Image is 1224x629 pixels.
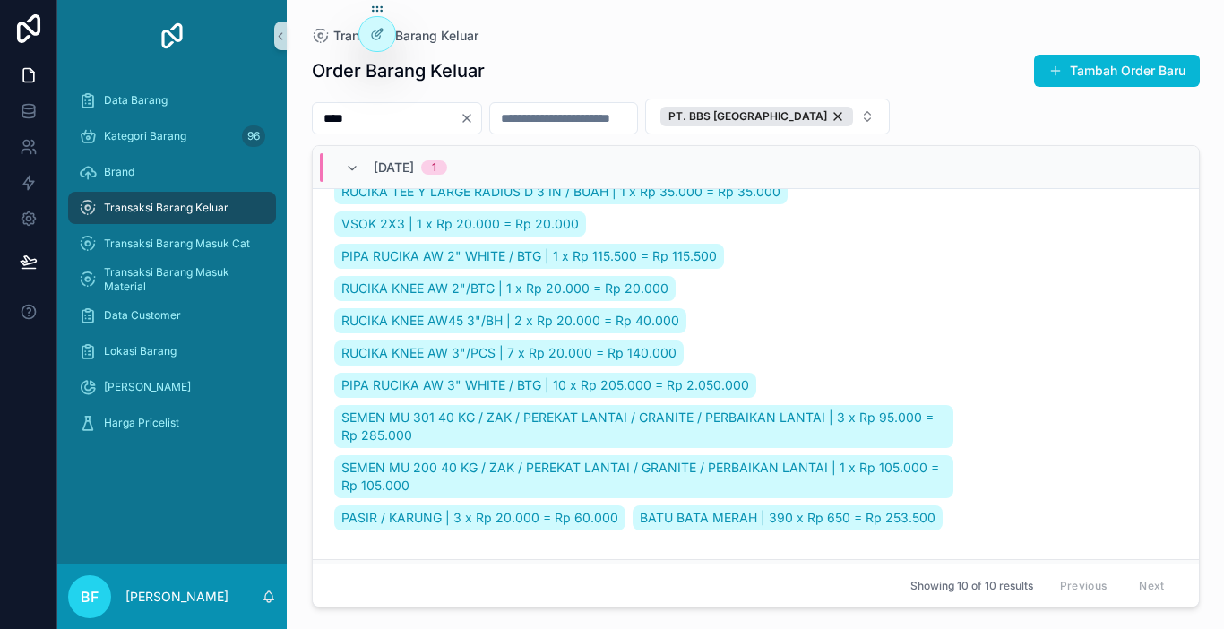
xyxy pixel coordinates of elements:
[68,120,276,152] a: Kategori Barang96
[334,505,625,530] a: PASIR / KARUNG | 3 x Rp 20.000 = Rp 60.000
[57,72,287,462] div: scrollable content
[104,344,177,358] span: Lokasi Barang
[374,159,414,177] span: [DATE]
[125,588,228,606] p: [PERSON_NAME]
[334,455,954,498] a: SEMEN MU 200 40 KG / ZAK / PEREKAT LANTAI / GRANITE / PERBAIKAN LANTAI | 1 x Rp 105.000 = Rp 105.000
[104,416,179,430] span: Harga Pricelist
[341,344,677,362] span: RUCIKA KNEE AW 3"/PCS | 7 x Rp 20.000 = Rp 140.000
[341,183,780,201] span: RUCIKA TEE Y LARGE RADIUS D 3 IN / BUAH | 1 x Rp 35.000 = Rp 35.000
[104,93,168,108] span: Data Barang
[334,244,724,269] a: PIPA RUCIKA AW 2" WHITE / BTG | 1 x Rp 115.500 = Rp 115.500
[334,308,686,333] a: RUCIKA KNEE AW45 3"/BH | 2 x Rp 20.000 = Rp 40.000
[104,308,181,323] span: Data Customer
[341,280,668,297] span: RUCIKA KNEE AW 2"/BTG | 1 x Rp 20.000 = Rp 20.000
[660,107,853,126] button: Unselect 806
[312,27,478,45] a: Transaksi Barang Keluar
[334,179,788,204] a: RUCIKA TEE Y LARGE RADIUS D 3 IN / BUAH | 1 x Rp 35.000 = Rp 35.000
[68,263,276,296] a: Transaksi Barang Masuk Material
[158,22,186,50] img: App logo
[104,237,250,251] span: Transaksi Barang Masuk Cat
[68,84,276,116] a: Data Barang
[334,276,676,301] a: RUCIKA KNEE AW 2"/BTG | 1 x Rp 20.000 = Rp 20.000
[341,459,947,495] span: SEMEN MU 200 40 KG / ZAK / PEREKAT LANTAI / GRANITE / PERBAIKAN LANTAI | 1 x Rp 105.000 = Rp 105.000
[341,376,749,394] span: PIPA RUCIKA AW 3" WHITE / BTG | 10 x Rp 205.000 = Rp 2.050.000
[68,192,276,224] a: Transaksi Barang Keluar
[432,160,436,175] div: 1
[68,156,276,188] a: Brand
[1034,55,1200,87] button: Tambah Order Baru
[68,228,276,260] a: Transaksi Barang Masuk Cat
[633,505,943,530] a: BATU BATA MERAH | 390 x Rp 650 = Rp 253.500
[334,340,684,366] a: RUCIKA KNEE AW 3"/PCS | 7 x Rp 20.000 = Rp 140.000
[68,299,276,332] a: Data Customer
[104,201,228,215] span: Transaksi Barang Keluar
[460,111,481,125] button: Clear
[341,409,947,444] span: SEMEN MU 301 40 KG / ZAK / PEREKAT LANTAI / GRANITE / PERBAIKAN LANTAI | 3 x Rp 95.000 = Rp 285.000
[68,407,276,439] a: Harga Pricelist
[334,211,586,237] a: VSOK 2X3 | 1 x Rp 20.000 = Rp 20.000
[242,125,265,147] div: 96
[341,215,579,233] span: VSOK 2X3 | 1 x Rp 20.000 = Rp 20.000
[334,373,756,398] a: PIPA RUCIKA AW 3" WHITE / BTG | 10 x Rp 205.000 = Rp 2.050.000
[333,27,478,45] span: Transaksi Barang Keluar
[81,586,99,607] span: BF
[341,247,717,265] span: PIPA RUCIKA AW 2" WHITE / BTG | 1 x Rp 115.500 = Rp 115.500
[104,265,258,294] span: Transaksi Barang Masuk Material
[312,58,485,83] h1: Order Barang Keluar
[104,129,186,143] span: Kategori Barang
[645,99,890,134] button: Select Button
[104,380,191,394] span: [PERSON_NAME]
[640,509,935,527] span: BATU BATA MERAH | 390 x Rp 650 = Rp 253.500
[334,405,954,448] a: SEMEN MU 301 40 KG / ZAK / PEREKAT LANTAI / GRANITE / PERBAIKAN LANTAI | 3 x Rp 95.000 = Rp 285.000
[341,312,679,330] span: RUCIKA KNEE AW45 3"/BH | 2 x Rp 20.000 = Rp 40.000
[313,10,1199,559] a: RUCIKA CLEAN OUT 3 IN D / BUAH | 1 x Rp 25.000 = Rp 25.000RUCIKA TEE Y LARGE RADIUS D 3 IN / BUAH...
[910,579,1033,593] span: Showing 10 of 10 results
[68,371,276,403] a: [PERSON_NAME]
[341,509,618,527] span: PASIR / KARUNG | 3 x Rp 20.000 = Rp 60.000
[68,335,276,367] a: Lokasi Barang
[668,109,827,124] span: PT. BBS [GEOGRAPHIC_DATA]
[104,165,134,179] span: Brand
